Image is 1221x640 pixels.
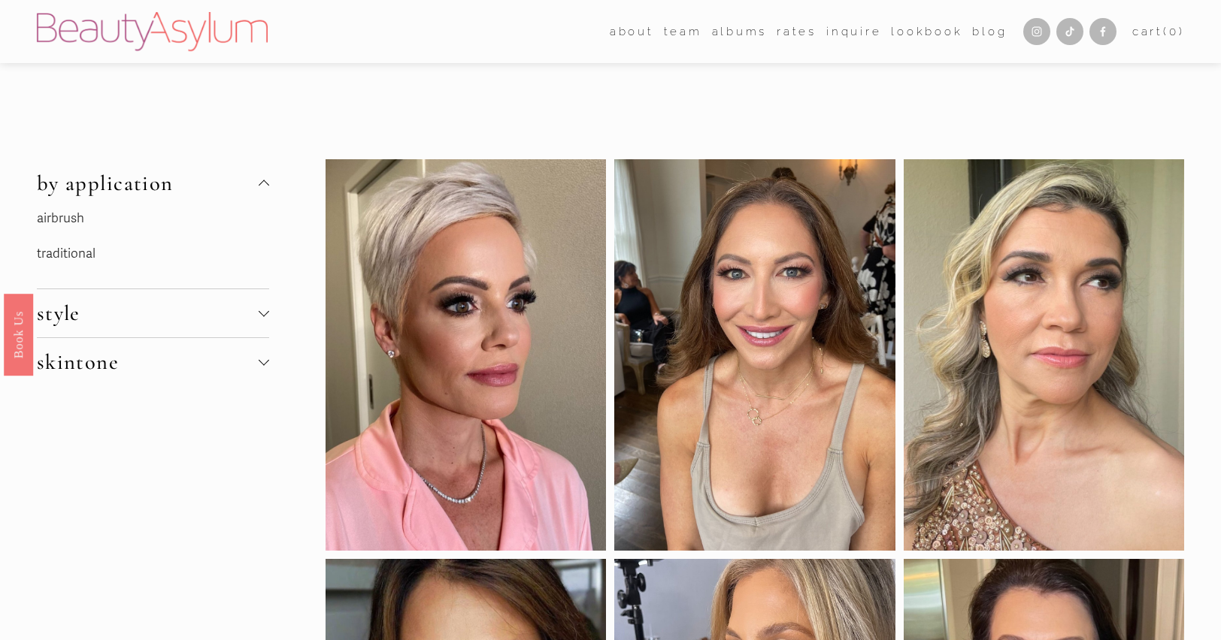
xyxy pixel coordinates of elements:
span: ( ) [1163,25,1184,38]
button: style [37,289,269,337]
div: by application [37,207,269,288]
span: skintone [37,349,259,375]
a: Lookbook [891,20,962,43]
a: Instagram [1023,18,1050,45]
button: skintone [37,338,269,386]
a: Rates [777,20,817,43]
a: traditional [37,246,95,261]
span: style [37,300,259,326]
button: by application [37,159,269,207]
a: Inquire [826,20,881,43]
img: Beauty Asylum | Bridal Hair &amp; Makeup Charlotte &amp; Atlanta [37,12,268,51]
a: Blog [972,20,1007,43]
a: airbrush [37,210,84,226]
a: 0 items in cart [1132,22,1184,42]
a: Book Us [4,294,33,376]
a: albums [712,20,768,43]
a: Facebook [1089,18,1116,45]
a: folder dropdown [610,20,654,43]
span: 0 [1169,25,1179,38]
a: TikTok [1056,18,1083,45]
span: team [664,22,702,42]
span: about [610,22,654,42]
a: folder dropdown [664,20,702,43]
span: by application [37,171,259,196]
